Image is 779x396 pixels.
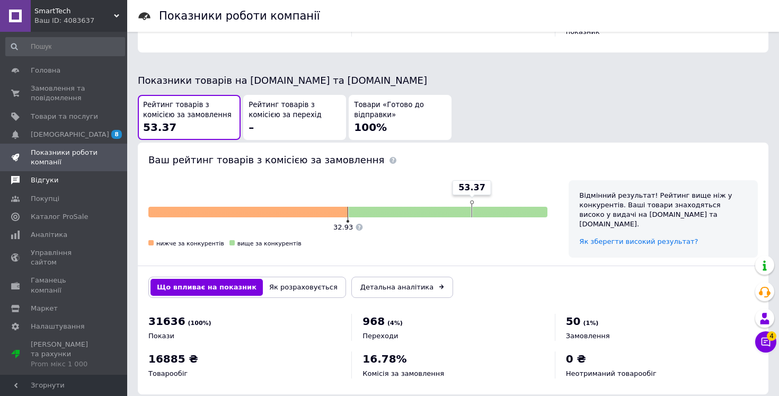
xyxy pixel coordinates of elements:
span: Комісія за замовлення [362,369,444,377]
div: Відмінний результат! Рейтинг вище ніж у конкурентів. Ваші товари знаходяться високо у видачі на [... [579,191,747,230]
span: Товари «Готово до відправки» [354,100,446,120]
button: Рейтинг товарів з комісією за замовлення53.37 [138,95,241,140]
a: Як зберегти високий результат? [579,237,698,245]
span: Головна [31,66,60,75]
span: Неотриманий товарообіг [566,369,657,377]
span: Управління сайтом [31,248,98,267]
span: Показники товарів на [DOMAIN_NAME] та [DOMAIN_NAME] [138,75,427,86]
span: (1%) [583,320,599,327]
span: 16.78% [362,353,406,365]
a: Детальна аналітика [351,277,453,298]
button: Товари «Готово до відправки»100% [349,95,452,140]
span: Покази [148,332,174,340]
span: нижче за конкурентів [156,240,224,247]
span: 16885 ₴ [148,353,198,365]
span: Покупці [31,194,59,204]
span: Успішні замовлення, що впливають на показник [566,18,706,36]
span: Рейтинг товарів з комісією за замовлення [143,100,235,120]
button: Що впливає на показник [151,279,263,296]
span: 32.93 [333,223,353,231]
span: [DEMOGRAPHIC_DATA] [31,130,109,139]
span: вище за конкурентів [237,240,302,247]
span: Маркет [31,304,58,313]
span: Товарообіг [148,369,188,377]
h1: Показники роботи компанії [159,10,320,22]
span: 50 [566,315,581,328]
span: Показники роботи компанії [31,148,98,167]
input: Пошук [5,37,125,56]
span: 53.37 [458,182,485,193]
span: Рейтинг товарів з комісією за перехід [249,100,341,120]
span: 53.37 [143,121,176,134]
span: Ваш рейтинг товарів з комісією за замовлення [148,154,384,165]
span: (100%) [188,320,211,327]
span: [PERSON_NAME] та рахунки [31,340,98,369]
button: Як розраховується [263,279,344,296]
span: 100% [354,121,387,134]
span: 4 [767,331,776,340]
span: Переходи [362,332,398,340]
button: Чат з покупцем4 [755,331,776,353]
span: Замовлення та повідомлення [31,84,98,103]
span: (4%) [387,320,403,327]
span: Замовлення [566,332,610,340]
span: – [249,121,254,134]
span: Гаманець компанії [31,276,98,295]
span: 968 [362,315,385,328]
span: Аналітика [31,230,67,240]
div: Ваш ID: 4083637 [34,16,127,25]
span: SmartTech [34,6,114,16]
span: Налаштування [31,322,85,331]
span: 8 [111,130,122,139]
span: Каталог ProSale [31,212,88,222]
span: Товари та послуги [31,112,98,121]
button: Рейтинг товарів з комісією за перехід– [243,95,346,140]
div: Prom мікс 1 000 [31,359,98,369]
span: 0 ₴ [566,353,586,365]
span: Відгуки [31,175,58,185]
span: 31636 [148,315,185,328]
